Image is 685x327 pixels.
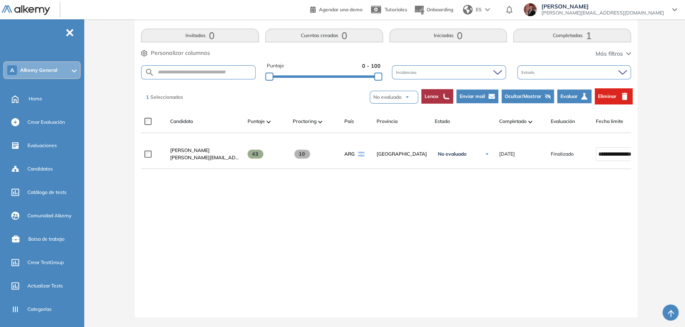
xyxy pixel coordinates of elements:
[435,118,450,125] span: Estado
[170,147,210,153] span: [PERSON_NAME]
[427,6,453,12] span: Onboarding
[27,189,67,196] span: Catálogo de tests
[27,165,53,173] span: Candidatos
[499,150,515,158] span: [DATE]
[598,93,616,100] span: Eliminar
[170,147,241,154] a: [PERSON_NAME]
[267,121,271,123] img: [missing "en.ARROW_ALT" translation]
[318,121,322,123] img: [missing "en.ARROW_ALT" translation]
[414,1,453,19] button: Onboarding
[27,259,64,266] span: Crear TestGroup
[389,29,507,42] button: Iniciadas0
[141,49,210,57] button: Personalizar columnas
[560,93,578,100] span: Evaluar
[377,118,398,125] span: Provincia
[485,8,490,11] img: arrow
[425,93,439,100] span: Lenox
[505,93,541,100] span: Ocultar/Mostrar
[595,50,631,58] button: Más filtros
[541,10,664,16] span: [PERSON_NAME][EMAIL_ADDRESS][DOMAIN_NAME]
[513,29,631,42] button: Completadas1
[141,29,259,42] button: Invitados0
[145,67,154,77] img: SEARCH_ALT
[319,6,362,12] span: Agendar una demo
[170,154,241,161] span: [PERSON_NAME][EMAIL_ADDRESS][PERSON_NAME][DOMAIN_NAME]
[10,67,14,73] span: A
[595,50,623,58] span: Más filtros
[344,150,355,158] span: ARG
[421,89,453,104] button: Lenox
[551,118,575,125] span: Evaluación
[293,118,316,125] span: Proctoring
[541,3,664,10] span: [PERSON_NAME]
[502,90,554,103] button: Ocultar/Mostrar
[146,94,149,100] span: 1
[596,118,623,125] span: Fecha límite
[265,29,383,42] button: Cuentas creadas0
[557,90,591,103] button: Evaluar
[151,49,210,57] span: Personalizar columnas
[28,235,65,243] span: Bolsa de trabajo
[460,93,485,100] span: Enviar mail
[396,69,418,75] span: Incidencias
[248,118,265,125] span: Puntaje
[485,152,489,156] img: Ícono de flecha
[405,95,410,100] img: arrow
[29,95,42,102] span: Home
[20,67,57,73] span: Alkemy General
[294,150,310,158] span: 10
[463,5,473,15] img: world
[438,151,466,157] span: No evaluado
[170,118,193,125] span: Candidato
[456,90,498,103] button: Enviar mail
[362,62,381,70] span: 0 - 100
[310,4,362,14] a: Agendar una demo
[373,94,402,101] span: No evaluado
[2,5,50,15] img: Logo
[27,306,52,313] span: Categorías
[358,152,364,156] img: ARG
[476,6,482,13] span: ES
[517,65,631,79] div: Estado
[344,118,354,125] span: País
[551,150,574,158] span: Finalizado
[267,62,284,70] span: Puntaje
[528,121,532,123] img: [missing "en.ARROW_ALT" translation]
[392,65,506,79] div: Incidencias
[385,6,407,12] span: Tutoriales
[27,282,63,290] span: Actualizar Tests
[499,118,527,125] span: Completado
[27,142,57,149] span: Evaluaciones
[442,92,450,100] img: lenox.jpg
[521,69,536,75] span: Estado
[27,212,71,219] span: Comunidad Alkemy
[595,88,633,104] button: Eliminar
[377,150,428,158] span: [GEOGRAPHIC_DATA]
[248,150,263,158] span: 43
[27,119,65,126] span: Crear Evaluación
[150,94,183,100] span: Seleccionados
